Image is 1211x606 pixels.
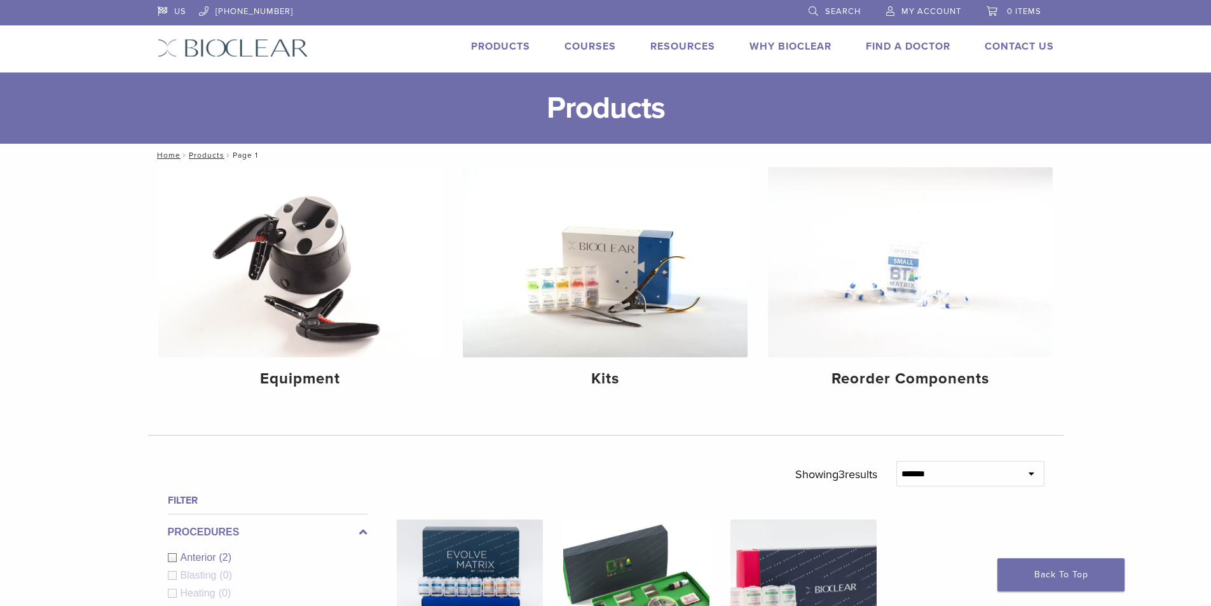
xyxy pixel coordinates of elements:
[985,40,1054,53] a: Contact Us
[168,368,433,390] h4: Equipment
[471,40,530,53] a: Products
[749,40,831,53] a: Why Bioclear
[189,151,224,160] a: Products
[158,39,308,57] img: Bioclear
[181,152,189,158] span: /
[463,167,748,399] a: Kits
[168,525,367,540] label: Procedures
[463,167,748,357] img: Kits
[650,40,715,53] a: Resources
[148,144,1064,167] nav: Page 1
[181,588,219,598] span: Heating
[168,493,367,508] h4: Filter
[158,167,443,399] a: Equipment
[768,167,1053,357] img: Reorder Components
[825,6,861,17] span: Search
[778,368,1043,390] h4: Reorder Components
[158,167,443,357] img: Equipment
[219,570,232,581] span: (0)
[768,167,1053,399] a: Reorder Components
[181,552,219,563] span: Anterior
[153,151,181,160] a: Home
[866,40,950,53] a: Find A Doctor
[181,570,220,581] span: Blasting
[224,152,233,158] span: /
[1007,6,1041,17] span: 0 items
[838,467,845,481] span: 3
[795,461,877,488] p: Showing results
[219,552,232,563] span: (2)
[473,368,737,390] h4: Kits
[901,6,961,17] span: My Account
[997,558,1125,591] a: Back To Top
[219,588,231,598] span: (0)
[564,40,616,53] a: Courses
